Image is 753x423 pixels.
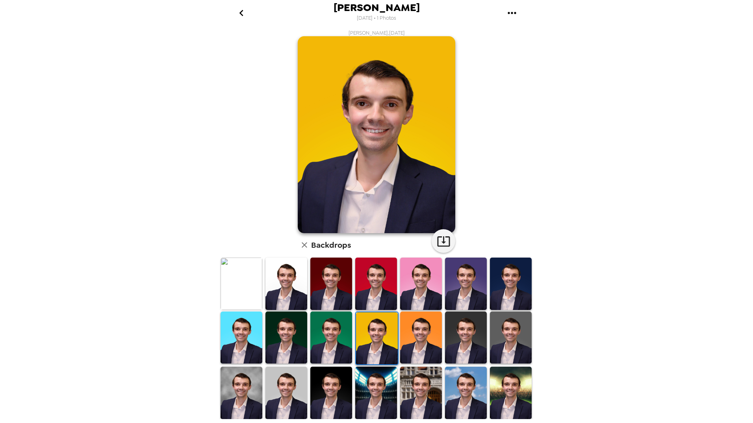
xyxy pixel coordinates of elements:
[334,2,420,13] span: [PERSON_NAME]
[357,13,396,24] span: [DATE] • 1 Photos
[349,30,405,36] span: [PERSON_NAME] , [DATE]
[221,258,262,310] img: Original
[298,36,455,233] img: user
[311,239,351,251] h6: Backdrops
